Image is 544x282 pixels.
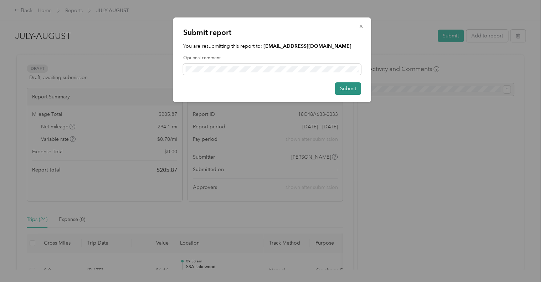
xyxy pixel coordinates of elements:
[335,82,361,95] button: Submit
[183,42,361,50] p: You are resubmitting this report to:
[183,55,361,61] label: Optional comment
[263,43,351,49] strong: [EMAIL_ADDRESS][DOMAIN_NAME]
[183,27,361,37] p: Submit report
[504,242,544,282] iframe: Everlance-gr Chat Button Frame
